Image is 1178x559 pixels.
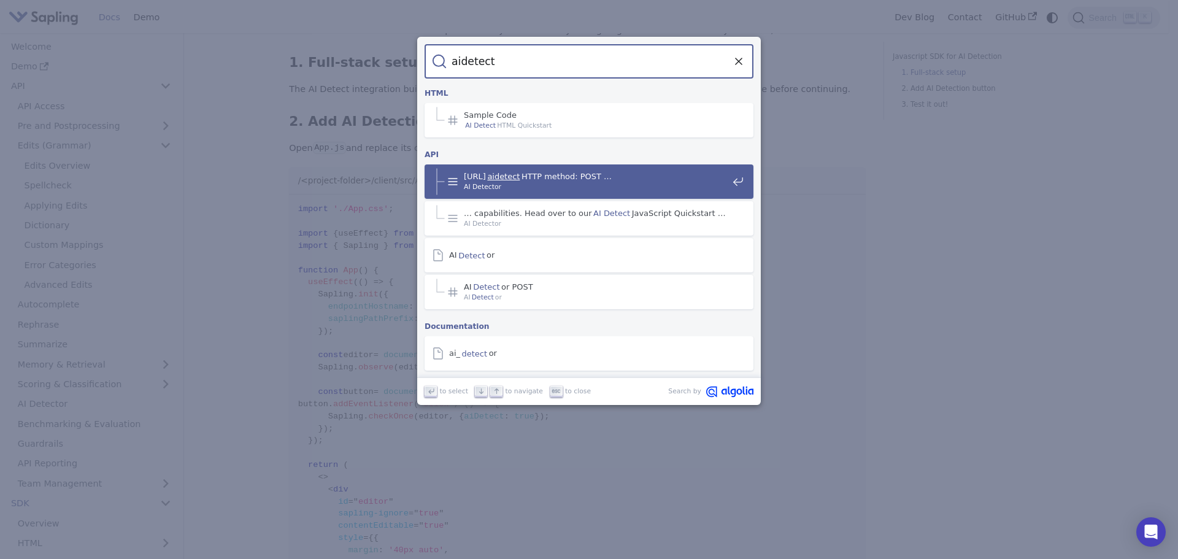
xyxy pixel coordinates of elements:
[477,387,486,396] svg: Arrow down
[460,347,489,360] mark: detect
[447,44,731,79] input: Search docs
[492,387,501,396] svg: Arrow up
[464,120,497,131] mark: AI Detect
[425,336,753,371] a: ai_detector
[552,387,561,396] svg: Escape key
[464,182,728,192] span: AI Detector
[464,171,728,182] span: [URL] HTTP method: POST …
[1136,517,1166,547] div: Open Intercom Messenger
[592,207,632,219] mark: AI Detect
[472,280,501,293] mark: Detect
[464,218,728,229] span: AI Detector
[422,140,756,164] div: API
[486,170,522,182] mark: aidetect
[449,250,728,260] span: AI or
[471,292,495,303] mark: Detect
[425,201,753,236] a: … capabilities. Head over to ourAI DetectJavaScript Quickstart …AI Detector
[425,164,753,199] a: [URL]aidetectHTTP method: POST …AI Detector
[565,386,591,396] span: to close
[731,54,746,69] button: Clear the query
[706,386,753,398] svg: Algolia
[449,348,728,358] span: ai_ or
[506,386,543,396] span: to navigate
[464,110,728,120] span: Sample Code​
[440,386,468,396] span: to select
[668,386,701,398] span: Search by
[422,312,756,336] div: Documentation
[422,373,756,398] div: Scoring & Classification
[464,208,728,218] span: … capabilities. Head over to our JavaScript Quickstart …
[457,249,487,261] mark: Detect
[464,282,728,292] span: AI or POST​
[425,238,753,272] a: AIDetector
[425,103,753,137] a: Sample Code​AI DetectHTML Quickstart
[425,275,753,309] a: AIDetector POST​AIDetector
[668,386,753,398] a: Search byAlgolia
[426,387,436,396] svg: Enter key
[422,79,756,103] div: HTML
[464,292,728,303] span: AI or
[464,120,728,131] span: HTML Quickstart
